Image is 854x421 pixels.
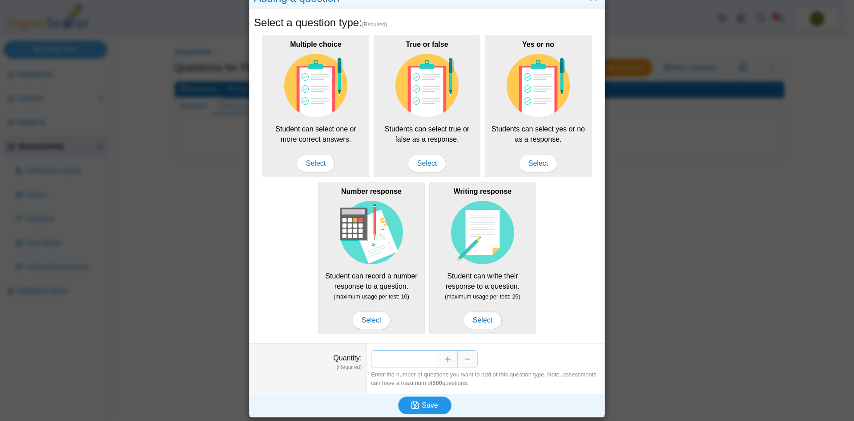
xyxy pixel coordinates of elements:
img: item-type-multiple-choice.svg [507,54,570,117]
button: Save [398,396,451,414]
b: Multiple choice [290,41,342,48]
dfn: (Required) [254,364,362,371]
img: item-type-multiple-choice.svg [395,54,459,117]
span: Select [297,155,335,172]
img: item-type-writing-response.svg [451,201,514,264]
b: 500 [432,380,442,386]
span: Select [352,311,391,329]
img: item-type-number-response.svg [340,201,403,264]
button: Decrease [458,350,478,368]
span: Select [463,311,502,329]
div: Enter the number of questions you want to add of this question type. Note, assessments can have a... [371,371,600,387]
span: (Required) [362,21,387,29]
button: Increase [438,350,458,368]
div: Student can select one or more correct answers. [262,35,369,177]
span: Select [519,155,557,172]
b: Writing response [454,188,512,195]
small: (maximum usage per test: 25) [445,293,520,300]
b: Yes or no [522,41,554,48]
h5: Select a question type: [254,15,600,30]
div: Student can write their response to a question. [429,182,536,334]
div: Students can select true or false as a response. [374,35,480,177]
b: Number response [341,188,402,195]
span: Save [422,401,438,409]
img: item-type-multiple-choice.svg [284,54,347,117]
div: Students can select yes or no as a response. [485,35,592,177]
b: True or false [406,41,448,48]
small: (maximum usage per test: 10) [334,293,409,300]
span: Select [408,155,446,172]
label: Quantity [333,354,362,362]
div: Student can record a number response to a question. [318,182,425,334]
